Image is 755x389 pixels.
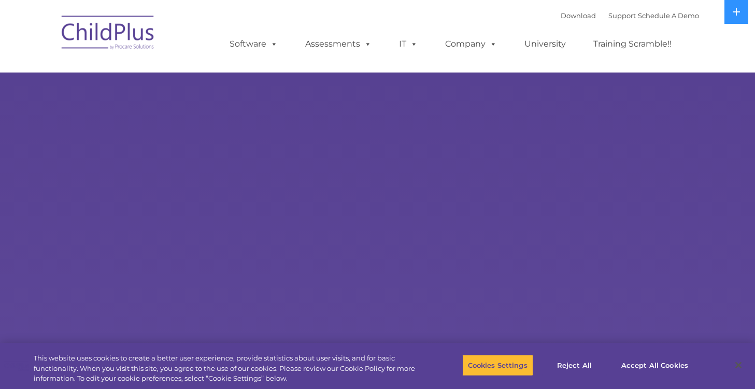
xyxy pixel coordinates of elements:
a: IT [389,34,428,54]
a: Training Scramble!! [583,34,682,54]
a: Assessments [295,34,382,54]
a: Software [219,34,288,54]
a: Support [608,11,636,20]
button: Close [727,354,750,377]
button: Reject All [542,354,607,376]
font: | [561,11,699,20]
a: Schedule A Demo [638,11,699,20]
div: This website uses cookies to create a better user experience, provide statistics about user visit... [34,353,415,384]
a: Company [435,34,507,54]
button: Cookies Settings [462,354,533,376]
a: Download [561,11,596,20]
a: University [514,34,576,54]
img: ChildPlus by Procare Solutions [56,8,160,60]
button: Accept All Cookies [616,354,694,376]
